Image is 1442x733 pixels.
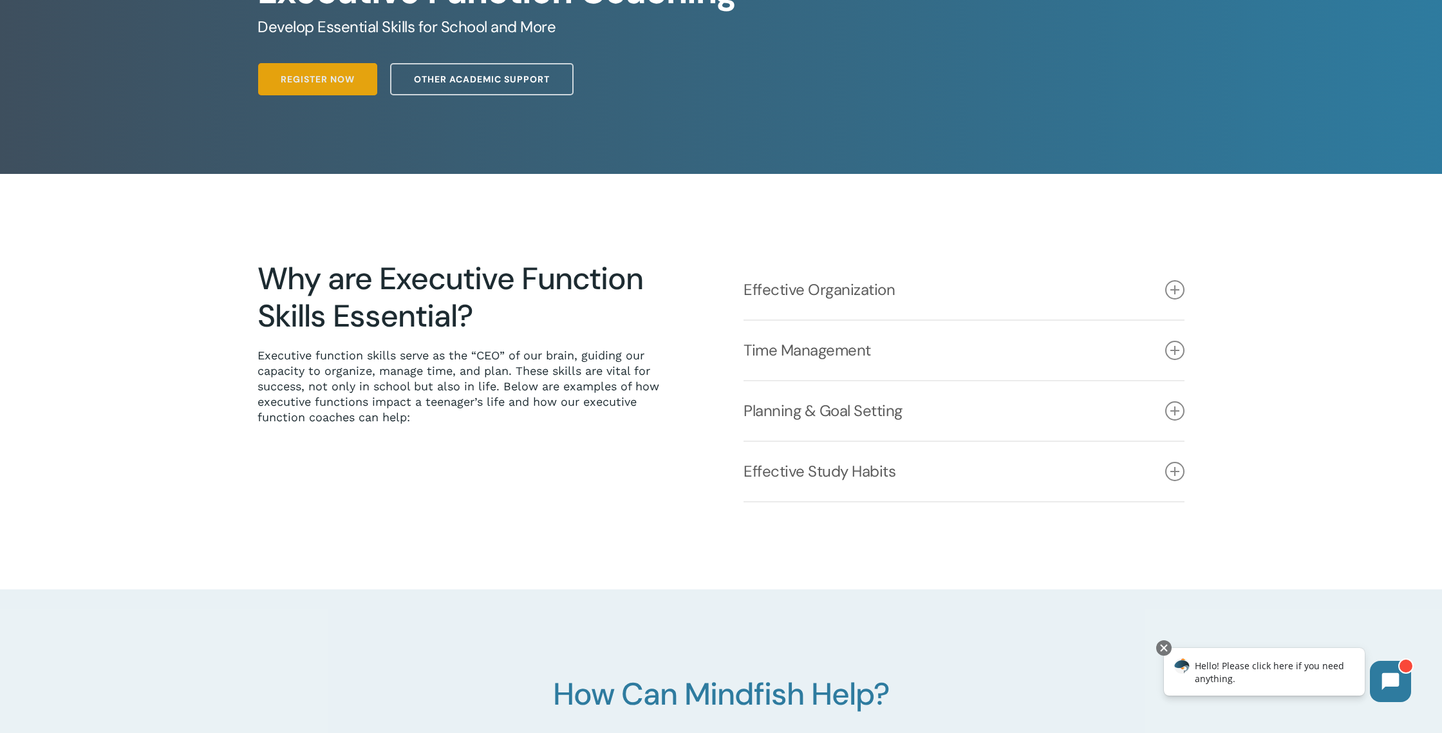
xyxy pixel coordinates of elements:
[553,674,889,714] span: How Can Mindfish Help?
[257,260,666,335] h2: Why are Executive Function Skills Essential?
[744,381,1184,441] a: Planning & Goal Setting
[414,73,550,86] span: Other Academic Support
[744,321,1184,380] a: Time Management
[390,63,574,95] a: Other Academic Support
[1150,638,1424,715] iframe: Chatbot
[257,348,666,425] p: Executive function skills serve as the “CEO” of our brain, guiding our capacity to organize, mana...
[258,63,377,95] a: Register Now
[744,260,1184,319] a: Effective Organization
[744,442,1184,501] a: Effective Study Habits
[281,73,355,86] span: Register Now
[257,17,1184,37] h5: Develop Essential Skills for School and More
